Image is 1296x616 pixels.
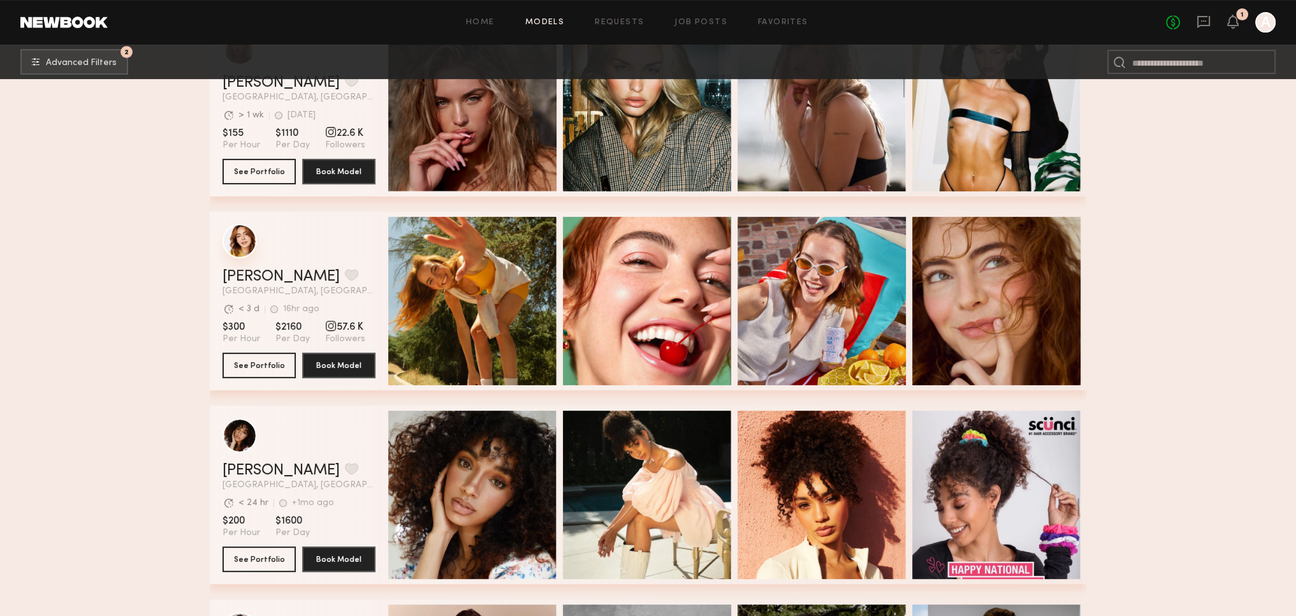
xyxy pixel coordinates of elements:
[325,334,365,345] span: Followers
[275,321,310,334] span: $2160
[238,111,264,120] div: > 1 wk
[275,127,310,140] span: $1110
[758,18,808,27] a: Favorites
[283,305,319,314] div: 16hr ago
[288,111,316,120] div: [DATE]
[325,140,365,151] span: Followers
[222,287,375,296] span: [GEOGRAPHIC_DATA], [GEOGRAPHIC_DATA]
[595,18,644,27] a: Requests
[275,527,310,539] span: Per Day
[222,463,340,478] a: [PERSON_NAME]
[275,334,310,345] span: Per Day
[124,49,129,55] span: 2
[238,305,259,314] div: < 3 d
[292,499,334,508] div: +1mo ago
[222,75,340,91] a: [PERSON_NAME]
[222,269,340,284] a: [PERSON_NAME]
[20,49,128,75] button: 2Advanced Filters
[222,481,375,490] span: [GEOGRAPHIC_DATA], [GEOGRAPHIC_DATA]
[222,527,260,539] span: Per Hour
[222,93,375,102] span: [GEOGRAPHIC_DATA], [GEOGRAPHIC_DATA]
[466,18,495,27] a: Home
[1255,12,1276,33] a: A
[325,321,365,334] span: 57.6 K
[674,18,727,27] a: Job Posts
[275,140,310,151] span: Per Day
[525,18,564,27] a: Models
[46,59,117,68] span: Advanced Filters
[222,321,260,334] span: $300
[302,546,375,572] button: Book Model
[222,334,260,345] span: Per Hour
[302,159,375,184] button: Book Model
[238,499,268,508] div: < 24 hr
[1241,11,1244,18] div: 1
[222,159,296,184] button: See Portfolio
[222,353,296,378] button: See Portfolio
[222,546,296,572] button: See Portfolio
[222,127,260,140] span: $155
[275,515,310,527] span: $1600
[222,140,260,151] span: Per Hour
[325,127,365,140] span: 22.6 K
[222,515,260,527] span: $200
[302,353,375,378] button: Book Model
